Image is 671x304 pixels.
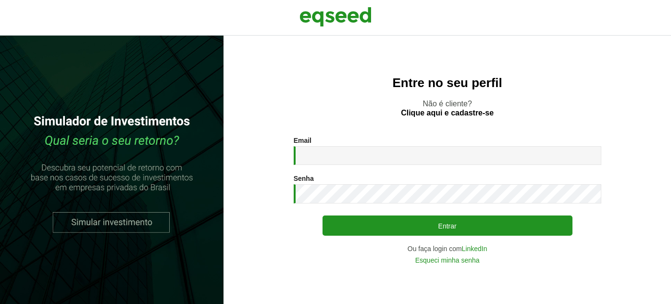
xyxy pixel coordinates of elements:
[401,109,494,117] a: Clique aqui e cadastre-se
[294,245,601,252] div: Ou faça login com
[294,175,314,182] label: Senha
[294,137,311,144] label: Email
[243,99,652,117] p: Não é cliente?
[323,215,572,236] button: Entrar
[243,76,652,90] h2: Entre no seu perfil
[415,257,480,264] a: Esqueci minha senha
[462,245,487,252] a: LinkedIn
[299,5,372,29] img: EqSeed Logo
